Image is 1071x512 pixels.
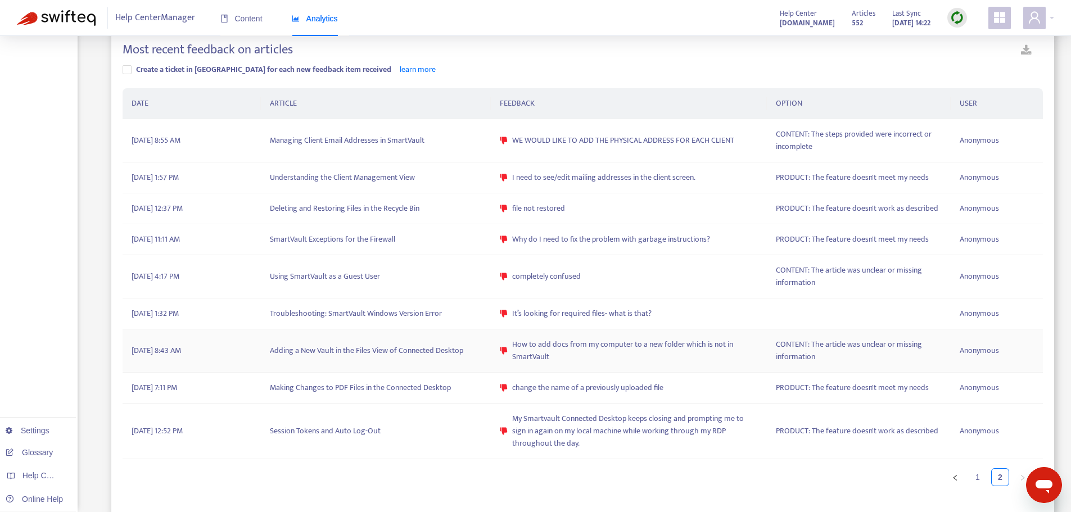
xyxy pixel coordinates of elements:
[500,427,508,435] span: dislike
[500,235,508,243] span: dislike
[951,88,1043,119] th: USER
[776,233,929,246] span: PRODUCT: The feature doesn't meet my needs
[261,404,491,459] td: Session Tokens and Auto Log-Out
[123,42,293,57] h4: Most recent feedback on articles
[512,270,581,283] span: completely confused
[500,310,508,318] span: dislike
[1014,468,1032,486] button: right
[776,171,929,184] span: PRODUCT: The feature doesn't meet my needs
[6,426,49,435] a: Settings
[500,273,508,280] span: dislike
[892,17,930,29] strong: [DATE] 14:22
[500,384,508,392] span: dislike
[132,425,183,437] span: [DATE] 12:52 PM
[500,347,508,355] span: dislike
[780,17,835,29] strong: [DOMAIN_NAME]
[512,233,710,246] span: Why do I need to fix the problem with garbage instructions?
[1014,468,1032,486] li: Next Page
[993,11,1006,24] span: appstore
[220,14,263,23] span: Content
[952,474,959,481] span: left
[780,16,835,29] a: [DOMAIN_NAME]
[500,174,508,182] span: dislike
[132,233,180,246] span: [DATE] 11:11 AM
[261,329,491,373] td: Adding a New Vault in the Files View of Connected Desktop
[132,382,177,394] span: [DATE] 7:11 PM
[500,205,508,212] span: dislike
[960,270,999,283] span: Anonymous
[17,10,96,26] img: Swifteq
[512,202,565,215] span: file not restored
[261,298,491,329] td: Troubleshooting: SmartVault Windows Version Error
[500,137,508,144] span: dislike
[780,7,817,20] span: Help Center
[136,63,391,76] span: Create a ticket in [GEOGRAPHIC_DATA] for each new feedback item received
[960,202,999,215] span: Anonymous
[852,17,863,29] strong: 552
[776,202,938,215] span: PRODUCT: The feature doesn't work as described
[946,468,964,486] li: Previous Page
[132,171,179,184] span: [DATE] 1:57 PM
[132,270,179,283] span: [DATE] 4:17 PM
[512,413,758,450] span: My Smartvault Connected Desktop keeps closing and prompting me to sign in again on my local machi...
[767,88,951,119] th: OPTION
[992,469,1009,486] a: 2
[852,7,875,20] span: Articles
[960,345,999,357] span: Anonymous
[960,171,999,184] span: Anonymous
[776,128,942,153] span: CONTENT: The steps provided were incorrect or incomplete
[132,307,179,320] span: [DATE] 1:32 PM
[261,255,491,298] td: Using SmartVault as a Guest User
[292,14,338,23] span: Analytics
[892,7,921,20] span: Last Sync
[969,468,987,486] li: 1
[6,448,53,457] a: Glossary
[220,15,228,22] span: book
[261,162,491,193] td: Understanding the Client Management View
[1019,474,1026,481] span: right
[960,307,999,320] span: Anonymous
[400,63,436,76] a: learn more
[969,469,986,486] a: 1
[512,307,652,320] span: It’s looking for required files- what is that?
[261,88,491,119] th: ARTICLE
[6,495,63,504] a: Online Help
[776,338,942,363] span: CONTENT: The article was unclear or missing information
[512,134,734,147] span: WE WOULD LIKE TO ADD THE PHYSICAL ADDRESS FOR EACH CLIENT
[960,382,999,394] span: Anonymous
[115,7,195,29] span: Help Center Manager
[991,468,1009,486] li: 2
[776,382,929,394] span: PRODUCT: The feature doesn't meet my needs
[292,15,300,22] span: area-chart
[1026,467,1062,503] iframe: Button to launch messaging window
[132,345,181,357] span: [DATE] 8:43 AM
[512,382,663,394] span: change the name of a previously uploaded file
[261,224,491,255] td: SmartVault Exceptions for the Firewall
[261,193,491,224] td: Deleting and Restoring Files in the Recycle Bin
[512,338,758,363] span: How to add docs from my computer to a new folder which is not in SmartVault
[950,11,964,25] img: sync.dc5367851b00ba804db3.png
[132,134,180,147] span: [DATE] 8:55 AM
[776,264,942,289] span: CONTENT: The article was unclear or missing information
[512,171,695,184] span: I need to see/edit mailing addresses in the client screen.
[960,233,999,246] span: Anonymous
[132,202,183,215] span: [DATE] 12:37 PM
[261,119,491,162] td: Managing Client Email Addresses in SmartVault
[491,88,767,119] th: FEEDBACK
[261,373,491,404] td: Making Changes to PDF Files in the Connected Desktop
[960,134,999,147] span: Anonymous
[1028,11,1041,24] span: user
[22,471,69,480] span: Help Centers
[776,425,938,437] span: PRODUCT: The feature doesn't work as described
[123,88,260,119] th: DATE
[960,425,999,437] span: Anonymous
[946,468,964,486] button: left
